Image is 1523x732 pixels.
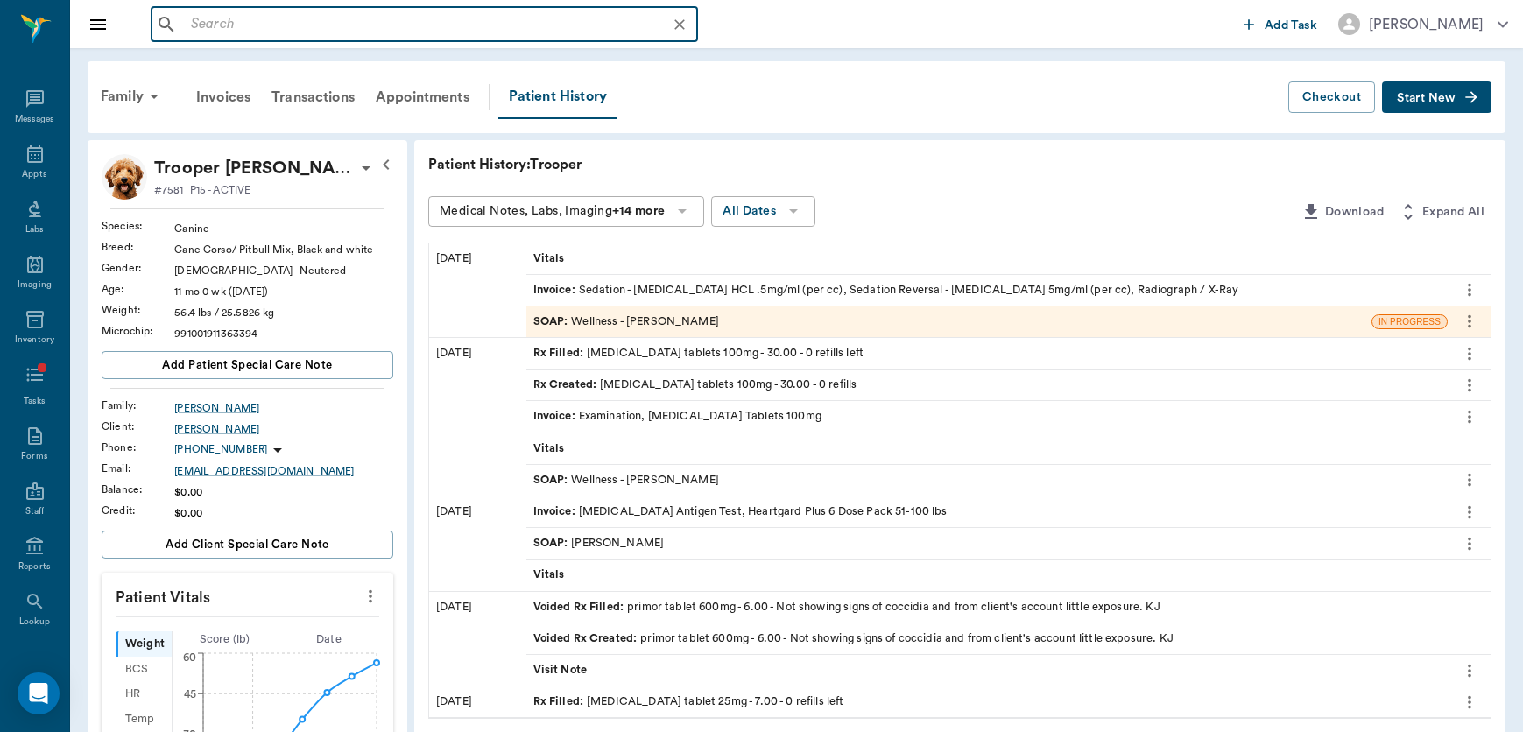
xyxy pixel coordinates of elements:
a: Invoices [186,76,261,118]
a: [PERSON_NAME] [174,421,393,437]
div: [MEDICAL_DATA] tablet 25mg - 7.00 - 0 refills left [533,693,844,710]
div: Microchip : [102,323,174,339]
a: Appointments [365,76,480,118]
div: Imaging [18,278,52,292]
a: Patient History [498,75,617,119]
span: Vitals [533,440,568,457]
span: Vitals [533,250,568,267]
div: Wellness - [PERSON_NAME] [533,472,719,489]
a: [PERSON_NAME] [174,400,393,416]
div: Sedation - [MEDICAL_DATA] HCL .5mg/ml (per cc), Sedation Reversal - [MEDICAL_DATA] 5mg/ml (per cc... [533,282,1239,299]
div: Wellness - [PERSON_NAME] [533,313,719,330]
button: more [1456,687,1484,717]
div: [DEMOGRAPHIC_DATA] - Neutered [174,263,393,278]
tspan: 60 [183,652,196,663]
div: Temp [116,707,172,732]
span: Rx Created : [533,377,601,393]
p: #7581_P15 - ACTIVE [154,182,250,198]
a: Transactions [261,76,365,118]
input: Search [184,12,693,37]
span: Expand All [1422,201,1484,223]
span: IN PROGRESS [1372,315,1447,328]
img: Profile Image [102,154,147,200]
tspan: 45 [184,688,196,699]
div: Lookup [19,616,50,629]
span: Voided Rx Created : [533,630,641,647]
div: Labs [25,223,44,236]
div: Appts [22,168,46,181]
button: Close drawer [81,7,116,42]
button: more [1456,339,1484,369]
span: Rx Filled : [533,345,588,362]
div: [MEDICAL_DATA] Antigen Test, Heartgard Plus 6 Dose Pack 51-100 lbs [533,503,948,520]
span: Rx Filled : [533,693,588,710]
div: Weight [116,631,172,657]
button: more [1456,402,1484,432]
div: Client : [102,419,174,434]
div: Cane Corso/ Pitbull Mix, Black and white [174,242,393,257]
button: Expand All [1391,196,1491,229]
div: Forms [21,450,47,463]
div: primor tablet 600mg - 6.00 - Not showing signs of coccidia and from client's account little expos... [533,630,1174,647]
div: [MEDICAL_DATA] tablets 100mg - 30.00 - 0 refills [533,377,857,393]
div: Open Intercom Messenger [18,672,60,714]
div: Canine [174,221,393,236]
div: [DATE] [429,243,526,338]
button: All Dates [711,196,815,227]
div: 56.4 lbs / 25.5826 kg [174,305,393,320]
button: more [1456,656,1484,686]
div: Gender : [102,260,174,276]
p: Patient History: Trooper [428,154,954,175]
div: [MEDICAL_DATA] tablets 100mg - 30.00 - 0 refills left [533,345,864,362]
button: Clear [667,12,692,37]
span: SOAP : [533,313,572,330]
p: [PHONE_NUMBER] [174,442,267,457]
button: Add patient Special Care Note [102,351,393,379]
span: SOAP : [533,472,572,489]
button: more [1456,306,1484,336]
div: Messages [15,113,55,126]
p: Trooper [PERSON_NAME] [154,154,356,182]
div: Phone : [102,440,174,455]
button: more [1456,465,1484,495]
div: Breed : [102,239,174,255]
div: Score ( lb ) [173,631,277,648]
div: HR [116,682,172,707]
div: 991001911363394 [174,326,393,341]
div: Trooper Neff [154,154,356,182]
div: Family [90,75,175,117]
div: Tasks [24,395,46,408]
div: Age : [102,281,174,297]
button: Start New [1382,81,1491,114]
button: more [1456,275,1484,305]
button: more [356,581,384,611]
span: Invoice : [533,503,579,520]
div: Balance : [102,482,174,497]
span: Voided Rx Filled : [533,599,628,616]
div: Weight : [102,302,174,318]
span: Invoice : [533,282,579,299]
div: Species : [102,218,174,234]
div: [DATE] [429,592,526,686]
div: Credit : [102,503,174,518]
div: [DATE] [429,338,526,496]
b: +14 more [612,205,665,217]
div: primor tablet 600mg - 6.00 - Not showing signs of coccidia and from client's account little expos... [533,599,1160,616]
div: Reports [18,560,51,574]
span: SOAP : [533,535,572,552]
div: [DATE] [429,496,526,591]
div: Date [277,631,381,648]
div: [PERSON_NAME] [1369,14,1484,35]
div: Examination, [MEDICAL_DATA] Tablets 100mg [533,408,821,425]
span: Add patient Special Care Note [162,355,332,375]
div: BCS [116,657,172,682]
div: [EMAIL_ADDRESS][DOMAIN_NAME] [174,463,393,479]
div: Staff [25,505,44,518]
button: more [1456,370,1484,400]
